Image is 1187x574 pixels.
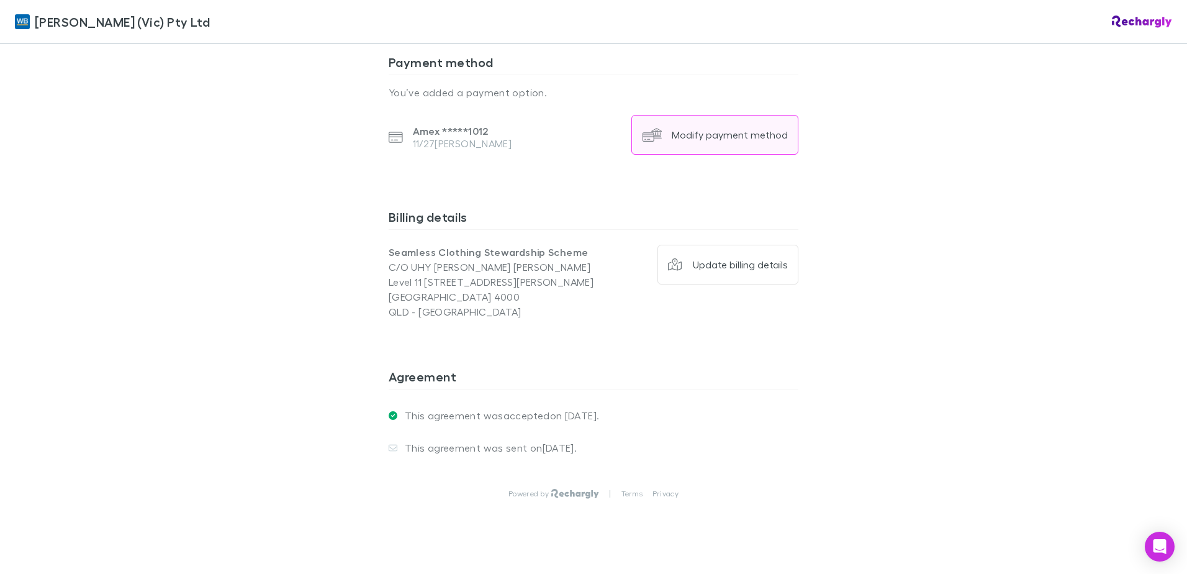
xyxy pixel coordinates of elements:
[389,369,798,389] h3: Agreement
[642,125,662,145] img: Modify payment method's Logo
[389,85,798,100] p: You’ve added a payment option.
[621,489,643,499] a: Terms
[389,245,593,260] p: Seamless Clothing Stewardship Scheme
[15,14,30,29] img: William Buck (Vic) Pty Ltd's Logo
[389,289,593,304] p: [GEOGRAPHIC_DATA] 4000
[652,489,679,499] a: Privacy
[397,409,599,422] p: This agreement was accepted on [DATE] .
[389,260,593,289] p: C/O UHY [PERSON_NAME] [PERSON_NAME] Level 11 [STREET_ADDRESS][PERSON_NAME]
[35,12,210,31] span: [PERSON_NAME] (Vic) Pty Ltd
[389,209,798,229] h3: Billing details
[693,258,788,271] div: Update billing details
[551,489,599,499] img: Rechargly Logo
[508,489,551,499] p: Powered by
[389,55,798,75] h3: Payment method
[657,245,799,285] button: Update billing details
[631,115,798,155] button: Modify payment method
[1112,16,1172,28] img: Rechargly Logo
[609,489,611,499] p: |
[397,442,577,454] p: This agreement was sent on [DATE] .
[413,137,512,150] p: 11/27 [PERSON_NAME]
[389,304,593,319] p: QLD - [GEOGRAPHIC_DATA]
[672,129,788,141] div: Modify payment method
[1145,532,1175,562] div: Open Intercom Messenger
